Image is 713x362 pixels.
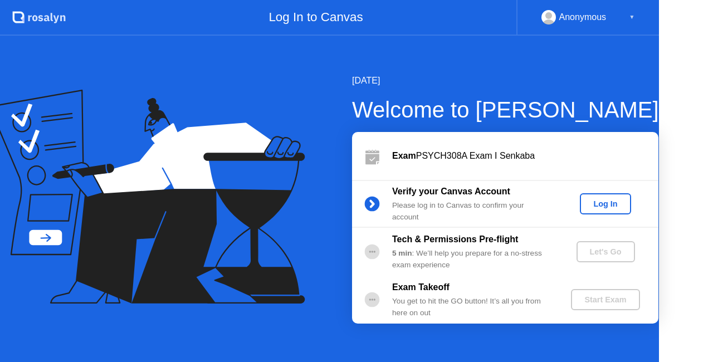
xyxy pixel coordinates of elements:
[352,93,659,126] div: Welcome to [PERSON_NAME]
[584,199,626,208] div: Log In
[392,248,553,271] div: : We’ll help you prepare for a no-stress exam experience
[581,247,631,256] div: Let's Go
[629,10,634,25] div: ▼
[392,296,553,319] div: You get to hit the GO button! It’s all you from here on out
[392,282,450,292] b: Exam Takeoff
[392,149,658,163] div: PSYCH308A Exam I Senkaba
[571,289,639,310] button: Start Exam
[392,249,412,257] b: 5 min
[577,241,635,262] button: Let's Go
[559,10,607,25] div: Anonymous
[392,234,518,244] b: Tech & Permissions Pre-flight
[352,74,659,87] div: [DATE]
[392,187,510,196] b: Verify your Canvas Account
[392,151,416,160] b: Exam
[580,193,631,214] button: Log In
[575,295,635,304] div: Start Exam
[392,200,553,223] div: Please log in to Canvas to confirm your account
